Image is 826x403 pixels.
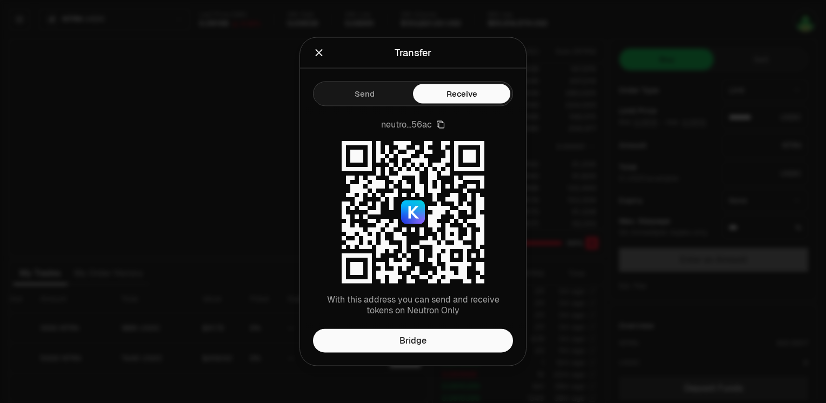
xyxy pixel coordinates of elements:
[316,84,413,104] button: Send
[395,45,431,61] div: Transfer
[313,329,513,353] a: Bridge
[313,294,513,316] p: With this address you can send and receive tokens on Neutron Only
[313,45,325,61] button: Close
[381,119,432,130] span: neutro...56ac
[413,84,510,104] button: Receive
[381,119,445,130] button: neutro...56ac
